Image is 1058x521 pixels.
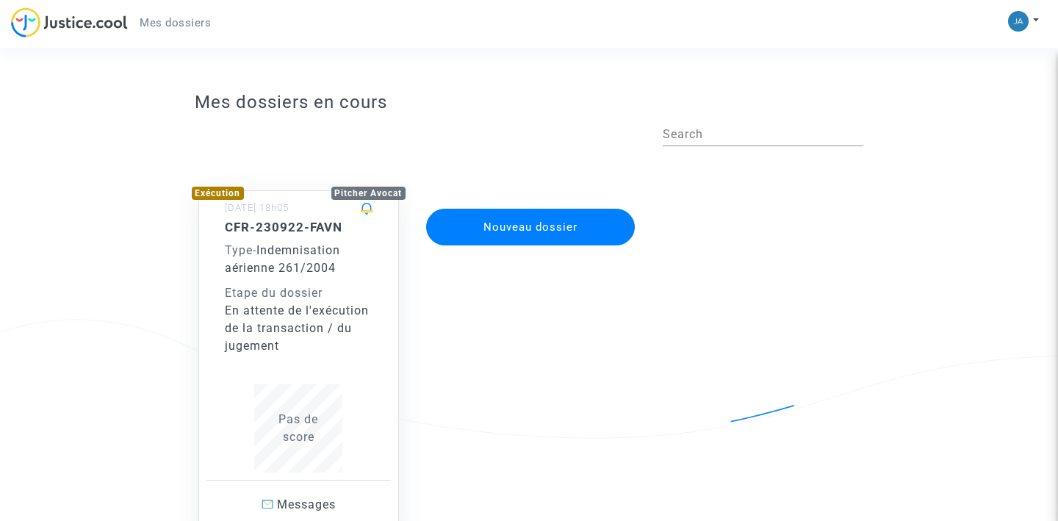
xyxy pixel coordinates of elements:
[1008,11,1029,32] img: 7dc956e91e0c0230890cdbcddfc76d78
[225,302,373,355] div: En attente de l'exécution de la transaction / du jugement
[225,243,256,257] span: -
[225,243,340,275] span: Indemnisation aérienne 261/2004
[278,412,318,444] span: Pas de score
[11,7,128,37] img: jc-logo.svg
[195,92,864,113] h3: Mes dossiers en cours
[277,497,336,511] span: Messages
[426,209,635,245] button: Nouveau dossier
[225,202,289,213] small: [DATE] 18h05
[140,16,211,29] span: Mes dossiers
[425,199,636,213] a: Nouveau dossier
[225,243,253,257] span: Type
[128,12,223,34] a: Mes dossiers
[331,187,406,200] div: Pitcher Avocat
[192,187,245,200] div: Exécution
[225,220,373,234] h5: CFR-230922-FAVN
[225,284,373,302] div: Etape du dossier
